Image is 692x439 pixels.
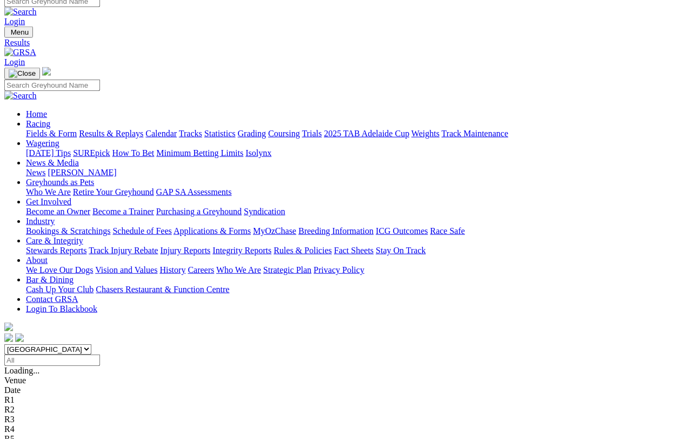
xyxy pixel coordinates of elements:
[26,275,74,284] a: Bar & Dining
[156,207,242,216] a: Purchasing a Greyhound
[274,246,332,255] a: Rules & Policies
[26,129,77,138] a: Fields & Form
[42,67,51,76] img: logo-grsa-white.png
[4,57,25,67] a: Login
[314,265,364,274] a: Privacy Policy
[112,148,155,158] a: How To Bet
[89,246,158,255] a: Track Injury Rebate
[376,226,428,235] a: ICG Outcomes
[26,246,86,255] a: Stewards Reports
[26,109,47,119] a: Home
[4,366,39,375] span: Loading...
[26,226,110,235] a: Bookings & Scratchings
[96,285,229,294] a: Chasers Restaurant & Function Centre
[26,207,90,216] a: Become an Owner
[324,129,409,138] a: 2025 TAB Adelaide Cup
[26,168,688,178] div: News & Media
[26,265,688,275] div: About
[26,148,688,158] div: Wagering
[26,148,71,158] a: [DATE] Tips
[179,129,202,138] a: Tracks
[430,226,464,235] a: Race Safe
[26,246,688,255] div: Care & Integrity
[26,178,94,187] a: Greyhounds as Pets
[26,226,688,236] div: Industry
[160,246,210,255] a: Injury Reports
[26,217,55,226] a: Industry
[145,129,177,138] a: Calendar
[4,415,688,424] div: R3
[4,424,688,434] div: R4
[4,27,33,38] button: Toggle navigation
[95,265,157,274] a: Vision and Values
[26,255,48,265] a: About
[4,48,36,57] img: GRSA
[4,385,688,395] div: Date
[411,129,440,138] a: Weights
[238,129,266,138] a: Grading
[376,246,425,255] a: Stay On Track
[26,187,688,197] div: Greyhounds as Pets
[4,38,688,48] a: Results
[156,187,232,196] a: GAP SA Assessments
[92,207,154,216] a: Become a Trainer
[4,395,688,405] div: R1
[268,129,300,138] a: Coursing
[26,265,93,274] a: We Love Our Dogs
[253,226,296,235] a: MyOzChase
[11,28,29,36] span: Menu
[26,187,71,196] a: Who We Are
[26,129,688,139] div: Racing
[26,294,78,304] a: Contact GRSA
[4,91,37,101] img: Search
[26,119,50,128] a: Racing
[159,265,185,274] a: History
[73,148,110,158] a: SUREpick
[298,226,374,235] a: Breeding Information
[263,265,311,274] a: Strategic Plan
[26,285,94,294] a: Cash Up Your Club
[245,148,271,158] a: Isolynx
[48,168,116,177] a: [PERSON_NAME]
[26,304,97,313] a: Login To Blackbook
[73,187,154,196] a: Retire Your Greyhound
[26,158,79,167] a: News & Media
[4,17,25,26] a: Login
[79,129,143,138] a: Results & Replays
[244,207,285,216] a: Syndication
[4,7,37,17] img: Search
[26,168,45,177] a: News
[4,405,688,415] div: R2
[15,333,24,342] img: twitter.svg
[4,68,40,80] button: Toggle navigation
[212,246,271,255] a: Integrity Reports
[4,355,100,366] input: Select date
[26,197,71,206] a: Get Involved
[9,69,36,78] img: Close
[188,265,214,274] a: Careers
[442,129,508,138] a: Track Maintenance
[26,285,688,294] div: Bar & Dining
[112,226,171,235] a: Schedule of Fees
[26,207,688,217] div: Get Involved
[4,333,13,342] img: facebook.svg
[204,129,236,138] a: Statistics
[4,323,13,331] img: logo-grsa-white.png
[4,376,688,385] div: Venue
[216,265,261,274] a: Who We Are
[156,148,243,158] a: Minimum Betting Limits
[302,129,322,138] a: Trials
[4,80,100,91] input: Search
[26,139,59,148] a: Wagering
[334,246,374,255] a: Fact Sheets
[26,236,83,245] a: Care & Integrity
[174,226,251,235] a: Applications & Forms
